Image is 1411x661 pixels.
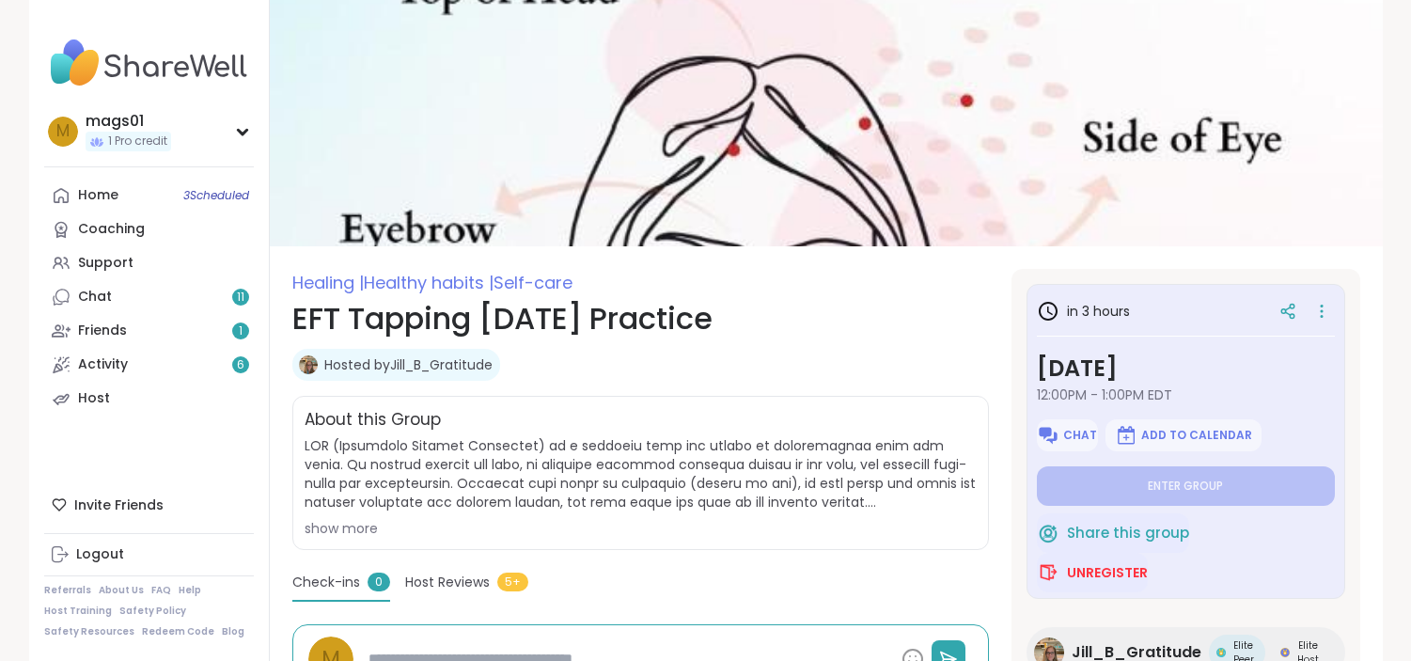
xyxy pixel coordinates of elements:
span: 11 [237,290,244,306]
h1: EFT Tapping [DATE] Practice [292,296,989,341]
div: show more [305,519,977,538]
button: Add to Calendar [1105,419,1262,451]
a: Blog [222,625,244,638]
div: Logout [76,545,124,564]
a: Host Training [44,605,112,618]
a: Hosted byJill_B_Gratitude [324,355,493,374]
a: Logout [44,538,254,572]
span: Unregister [1067,563,1148,582]
span: 3 Scheduled [183,188,249,203]
span: m [56,119,70,144]
span: Share this group [1067,523,1189,544]
div: mags01 [86,111,171,132]
span: Healing | [292,271,364,294]
span: 6 [237,357,244,373]
img: Jill_B_Gratitude [299,355,318,374]
img: ShareWell Logomark [1037,522,1059,544]
span: 1 [239,323,243,339]
img: ShareWell Logomark [1115,424,1137,447]
img: ShareWell Logomark [1037,561,1059,584]
img: Elite Host [1280,648,1290,657]
span: 5+ [497,573,528,591]
button: Unregister [1037,553,1148,592]
a: Activity6 [44,348,254,382]
button: Enter group [1037,466,1335,506]
div: Chat [78,288,112,307]
a: FAQ [151,584,171,597]
span: Check-ins [292,573,360,592]
a: Support [44,246,254,280]
iframe: Spotlight [235,224,250,239]
span: Host Reviews [405,573,490,592]
div: Coaching [78,220,145,239]
h3: in 3 hours [1037,300,1130,323]
div: Host [78,389,110,408]
a: Chat11 [44,280,254,314]
span: Enter group [1148,479,1223,494]
a: Host [44,382,254,416]
div: Invite Friends [44,488,254,522]
span: Healthy habits | [364,271,494,294]
div: Home [78,186,118,205]
a: Safety Resources [44,625,134,638]
span: Self-care [494,271,572,294]
a: Help [179,584,201,597]
button: Share this group [1037,513,1189,553]
div: Activity [78,355,128,374]
a: Friends1 [44,314,254,348]
span: LOR (Ipsumdolo Sitamet Consectet) ad e seddoeiu temp inc utlabo et doloremagnaa enim adm venia. Q... [305,436,977,511]
span: 12:00PM - 1:00PM EDT [1037,386,1335,404]
a: Coaching [44,212,254,246]
img: ShareWell Nav Logo [44,30,254,96]
div: Support [78,254,133,273]
h2: About this Group [305,408,441,433]
span: 1 Pro credit [108,134,167,150]
a: Referrals [44,584,91,597]
span: Chat [1063,428,1097,443]
img: Elite Peer [1216,648,1226,657]
span: 0 [368,573,390,591]
div: Friends [78,322,127,340]
a: Safety Policy [119,605,186,618]
img: ShareWell Logomark [1037,424,1059,447]
span: Add to Calendar [1141,428,1252,443]
a: Redeem Code [142,625,214,638]
h3: [DATE] [1037,352,1335,386]
button: Chat [1037,419,1098,451]
a: Home3Scheduled [44,179,254,212]
a: About Us [99,584,144,597]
